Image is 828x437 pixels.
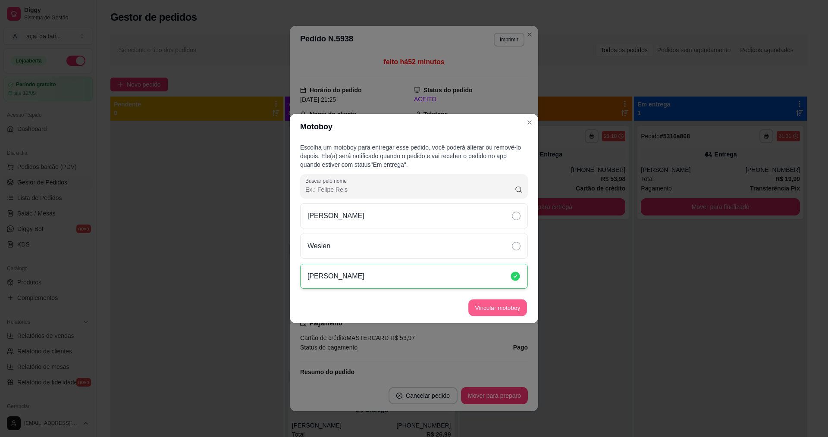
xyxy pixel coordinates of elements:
[307,241,330,251] p: Weslen
[307,211,364,221] p: [PERSON_NAME]
[305,177,350,184] label: Buscar pelo nome
[468,300,527,316] button: Vincular motoboy
[290,114,538,140] header: Motoboy
[300,143,528,169] p: Escolha um motoboy para entregar esse pedido, você poderá alterar ou removê-lo depois. Ele(a) ser...
[305,185,514,194] input: Buscar pelo nome
[307,271,364,281] p: [PERSON_NAME]
[523,115,536,129] button: Close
